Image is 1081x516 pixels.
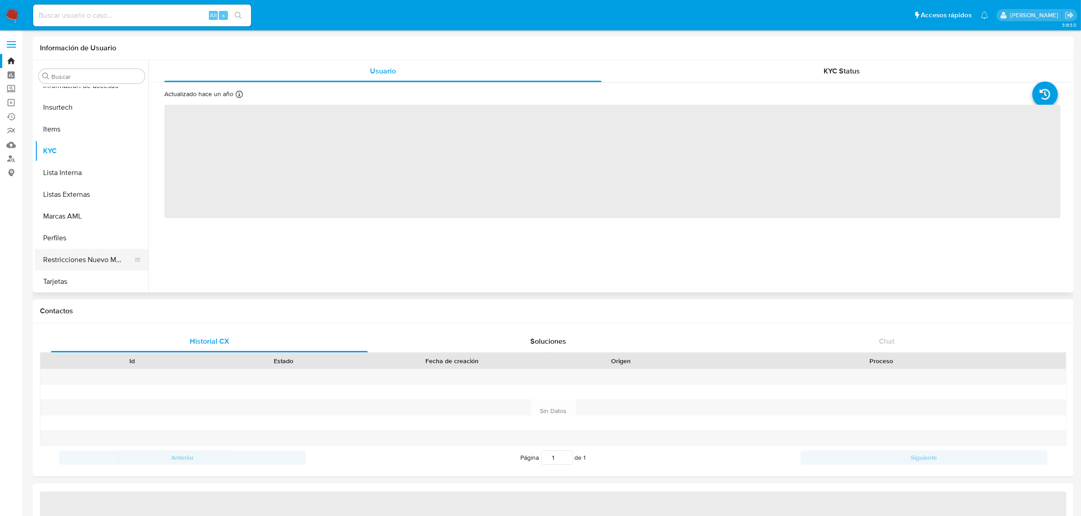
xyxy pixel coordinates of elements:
[40,44,116,53] h1: Información de Usuario
[35,227,148,249] button: Perfiles
[530,336,566,346] span: Soluciones
[703,356,1060,365] div: Proceso
[824,66,860,76] span: KYC Status
[40,307,1066,316] h1: Contactos
[164,90,233,98] p: Actualizado hace un año
[164,105,1061,218] span: ‌
[370,66,396,76] span: Usuario
[921,10,972,20] span: Accesos rápidos
[63,356,201,365] div: Id
[365,356,539,365] div: Fecha de creación
[35,118,148,140] button: Items
[35,162,148,184] button: Lista Interna
[222,11,225,19] span: s
[521,450,586,465] span: Página de
[35,97,148,118] button: Insurtech
[210,11,217,19] span: Alt
[800,450,1047,465] button: Siguiente
[42,73,49,80] button: Buscar
[190,336,229,346] span: Historial CX
[35,140,148,162] button: KYC
[51,73,141,81] input: Buscar
[35,184,148,205] button: Listas Externas
[1065,10,1074,20] a: Salir
[59,450,306,465] button: Anterior
[35,271,148,292] button: Tarjetas
[1010,11,1061,19] p: marianathalie.grajeda@mercadolibre.com.mx
[214,356,352,365] div: Estado
[35,249,141,271] button: Restricciones Nuevo Mundo
[229,9,247,22] button: search-icon
[35,205,148,227] button: Marcas AML
[33,10,251,21] input: Buscar usuario o caso...
[552,356,690,365] div: Origen
[879,336,894,346] span: Chat
[584,453,586,462] span: 1
[981,11,988,19] a: Notificaciones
